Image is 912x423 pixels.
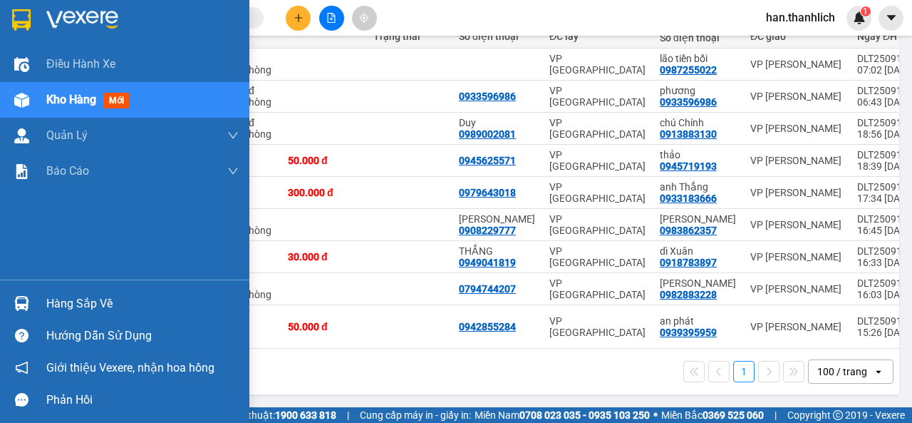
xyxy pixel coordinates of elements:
[755,9,846,26] span: han.thanhlich
[459,321,516,332] div: 0942855284
[660,117,736,128] div: chú Chính
[459,257,516,268] div: 0949041819
[205,407,336,423] span: Hỗ trợ kỹ thuật:
[373,31,433,42] div: Trạng thái
[14,164,29,179] img: solution-icon
[14,128,29,143] img: warehouse-icon
[459,155,516,166] div: 0945625571
[703,409,764,421] strong: 0369 525 060
[11,83,142,113] div: Gửi: VP [GEOGRAPHIC_DATA]
[227,165,239,177] span: down
[319,6,344,31] button: file-add
[459,91,516,102] div: 0933596986
[660,64,717,76] div: 0987255022
[288,321,359,332] div: 50.000 đ
[549,245,646,268] div: VP [GEOGRAPHIC_DATA]
[661,407,764,423] span: Miền Bắc
[46,126,88,144] span: Quản Lý
[46,55,115,73] span: Điều hành xe
[750,283,843,295] div: VP [PERSON_NAME]
[750,219,843,230] div: VP [PERSON_NAME]
[660,128,717,140] div: 0913883130
[833,410,843,420] span: copyright
[46,293,239,315] div: Hàng sắp về
[46,359,214,377] span: Giới thiệu Vexere, nhận hoa hồng
[879,6,903,31] button: caret-down
[750,123,843,134] div: VP [PERSON_NAME]
[15,329,28,342] span: question-circle
[660,315,736,327] div: an phát
[750,251,843,263] div: VP [PERSON_NAME]
[15,393,28,407] span: message
[519,409,650,421] strong: 0708 023 035 - 0935 103 250
[103,93,130,108] span: mới
[46,389,239,411] div: Phản hồi
[549,149,646,172] div: VP [GEOGRAPHIC_DATA]
[549,315,646,338] div: VP [GEOGRAPHIC_DATA]
[459,128,516,140] div: 0989002081
[660,225,717,236] div: 0983862357
[227,130,239,141] span: down
[14,296,29,311] img: warehouse-icon
[750,31,831,42] div: ĐC giao
[46,162,89,180] span: Báo cáo
[459,283,516,295] div: 0794744207
[288,187,359,198] div: 300.000 đ
[475,407,650,423] span: Miền Nam
[459,245,535,257] div: THẮNG
[275,409,336,421] strong: 1900 633 818
[853,11,866,24] img: icon-new-feature
[660,327,717,338] div: 0939395959
[660,277,736,289] div: ANH MINH
[549,277,646,300] div: VP [GEOGRAPHIC_DATA]
[653,412,658,418] span: ⚪️
[459,225,516,236] div: 0908229777
[817,365,867,379] div: 100 / trang
[294,13,304,23] span: plus
[750,321,843,332] div: VP [PERSON_NAME]
[660,160,717,172] div: 0945719193
[81,60,187,76] text: DLT2509120002
[359,13,369,23] span: aim
[14,57,29,72] img: warehouse-icon
[12,9,31,31] img: logo-vxr
[149,83,256,113] div: Nhận: VP [PERSON_NAME]
[660,32,736,44] div: Số điện thoại
[660,96,717,108] div: 0933596986
[750,187,843,198] div: VP [PERSON_NAME]
[549,53,646,76] div: VP [GEOGRAPHIC_DATA]
[660,53,736,64] div: lão tiền bối
[660,85,736,96] div: phương
[288,155,359,166] div: 50.000 đ
[861,6,871,16] sup: 1
[288,251,359,263] div: 30.000 đ
[326,13,336,23] span: file-add
[15,361,28,374] span: notification
[885,11,898,24] span: caret-down
[347,407,349,423] span: |
[549,85,646,108] div: VP [GEOGRAPHIC_DATA]
[660,149,736,160] div: thảo
[750,58,843,70] div: VP [PERSON_NAME]
[46,325,239,347] div: Hướng dẫn sử dụng
[660,213,736,225] div: Anh Hải
[549,213,646,236] div: VP [GEOGRAPHIC_DATA]
[459,31,535,42] div: Số điện thoại
[360,407,471,423] span: Cung cấp máy in - giấy in:
[660,245,736,257] div: dì Xuân
[733,361,755,382] button: 1
[549,117,646,140] div: VP [GEOGRAPHIC_DATA]
[459,187,516,198] div: 0979643018
[549,31,634,42] div: ĐC lấy
[660,193,717,204] div: 0933183666
[660,181,736,193] div: anh Thắng
[660,289,717,300] div: 0982883228
[873,366,884,377] svg: open
[459,213,535,225] div: Anh Sơn
[352,6,377,31] button: aim
[660,257,717,268] div: 0918783897
[459,117,535,128] div: Duy
[750,91,843,102] div: VP [PERSON_NAME]
[46,93,96,106] span: Kho hàng
[549,181,646,204] div: VP [GEOGRAPHIC_DATA]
